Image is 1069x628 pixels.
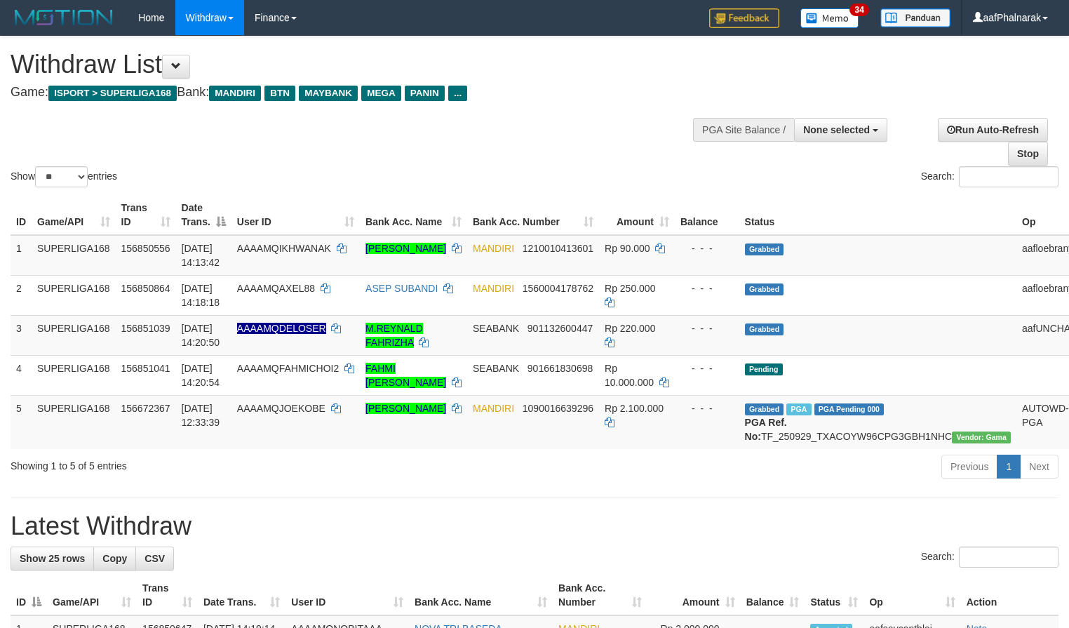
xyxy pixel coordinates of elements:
[11,395,32,449] td: 5
[473,363,519,374] span: SEABANK
[299,86,358,101] span: MAYBANK
[599,195,675,235] th: Amount: activate to sort column ascending
[680,361,734,375] div: - - -
[182,363,220,388] span: [DATE] 14:20:54
[35,166,88,187] select: Showentries
[20,553,85,564] span: Show 25 rows
[198,575,285,615] th: Date Trans.: activate to sort column ascending
[675,195,739,235] th: Balance
[553,575,647,615] th: Bank Acc. Number: activate to sort column ascending
[209,86,261,101] span: MANDIRI
[1008,142,1048,166] a: Stop
[360,195,467,235] th: Bank Acc. Name: activate to sort column ascending
[473,283,514,294] span: MANDIRI
[605,243,650,254] span: Rp 90.000
[285,575,409,615] th: User ID: activate to sort column ascending
[863,575,960,615] th: Op: activate to sort column ascending
[605,283,655,294] span: Rp 250.000
[921,166,1058,187] label: Search:
[745,363,783,375] span: Pending
[745,403,784,415] span: Grabbed
[365,363,446,388] a: FAHMI [PERSON_NAME]
[880,8,950,27] img: panduan.png
[264,86,295,101] span: BTN
[231,195,360,235] th: User ID: activate to sort column ascending
[527,363,593,374] span: Copy 901661830698 to clipboard
[11,547,94,570] a: Show 25 rows
[448,86,467,101] span: ...
[11,575,47,615] th: ID: activate to sort column descending
[745,323,784,335] span: Grabbed
[741,575,805,615] th: Balance: activate to sort column ascending
[800,8,859,28] img: Button%20Memo.svg
[921,547,1058,568] label: Search:
[786,403,811,415] span: Marked by aafsengchandara
[952,432,1011,443] span: Vendor URL: https://trx31.1velocity.biz
[93,547,136,570] a: Copy
[680,241,734,255] div: - - -
[693,118,794,142] div: PGA Site Balance /
[680,401,734,415] div: - - -
[680,281,734,295] div: - - -
[116,195,176,235] th: Trans ID: activate to sort column ascending
[121,283,170,294] span: 156850864
[48,86,177,101] span: ISPORT > SUPERLIGA168
[794,118,887,142] button: None selected
[11,86,699,100] h4: Game: Bank:
[941,455,997,479] a: Previous
[527,323,593,334] span: Copy 901132600447 to clipboard
[11,355,32,395] td: 4
[237,323,326,334] span: Nama rekening ada tanda titik/strip, harap diedit
[121,323,170,334] span: 156851039
[11,275,32,315] td: 2
[365,243,446,254] a: [PERSON_NAME]
[102,553,127,564] span: Copy
[605,323,655,334] span: Rp 220.000
[739,395,1016,449] td: TF_250929_TXACOYW96CPG3GBH1NHC
[11,195,32,235] th: ID
[473,243,514,254] span: MANDIRI
[849,4,868,16] span: 34
[237,243,331,254] span: AAAAMQIKHWANAK
[135,547,174,570] a: CSV
[523,283,593,294] span: Copy 1560004178762 to clipboard
[32,195,116,235] th: Game/API: activate to sort column ascending
[647,575,740,615] th: Amount: activate to sort column ascending
[997,455,1021,479] a: 1
[361,86,401,101] span: MEGA
[182,283,220,308] span: [DATE] 14:18:18
[144,553,165,564] span: CSV
[121,363,170,374] span: 156851041
[182,323,220,348] span: [DATE] 14:20:50
[803,124,870,135] span: None selected
[680,321,734,335] div: - - -
[237,283,315,294] span: AAAAMQAXEL88
[814,403,885,415] span: PGA Pending
[605,363,654,388] span: Rp 10.000.000
[473,323,519,334] span: SEABANK
[32,235,116,276] td: SUPERLIGA168
[1020,455,1058,479] a: Next
[237,403,325,414] span: AAAAMQJOEKOBE
[409,575,553,615] th: Bank Acc. Name: activate to sort column ascending
[11,453,435,473] div: Showing 1 to 5 of 5 entries
[709,8,779,28] img: Feedback.jpg
[745,243,784,255] span: Grabbed
[11,315,32,355] td: 3
[523,243,593,254] span: Copy 1210010413601 to clipboard
[961,575,1058,615] th: Action
[121,403,170,414] span: 156672367
[237,363,339,374] span: AAAAMQFAHMICHOI2
[11,235,32,276] td: 1
[137,575,198,615] th: Trans ID: activate to sort column ascending
[365,323,423,348] a: M.REYNALD FAHRIZHA
[473,403,514,414] span: MANDIRI
[605,403,664,414] span: Rp 2.100.000
[405,86,445,101] span: PANIN
[11,51,699,79] h1: Withdraw List
[32,355,116,395] td: SUPERLIGA168
[11,512,1058,540] h1: Latest Withdraw
[32,395,116,449] td: SUPERLIGA168
[182,243,220,268] span: [DATE] 14:13:42
[176,195,231,235] th: Date Trans.: activate to sort column descending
